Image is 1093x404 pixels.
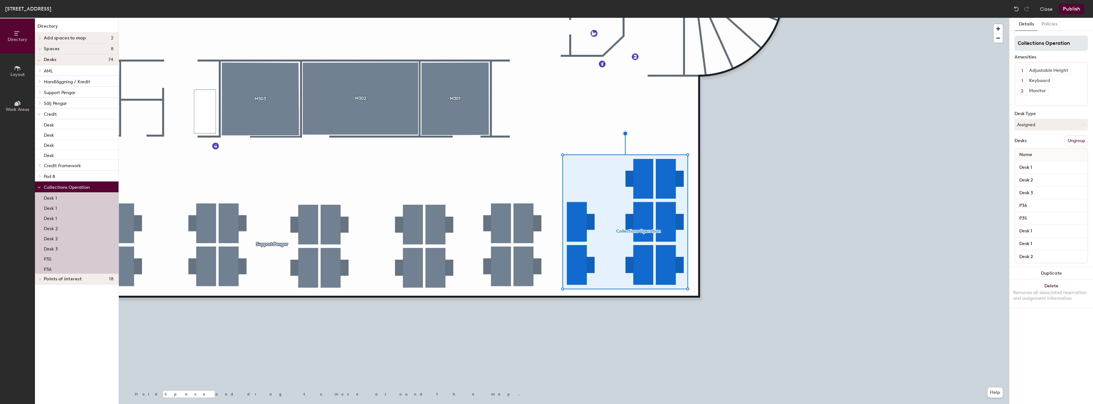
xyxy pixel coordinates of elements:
input: Unnamed desk [1016,176,1086,185]
p: Desk [44,120,54,128]
span: Handläggning / Kredit [44,79,90,85]
input: Unnamed desk [1016,239,1086,248]
span: 2 [111,36,113,41]
span: Spaces [44,46,60,51]
input: Unnamed desk [1016,201,1086,210]
span: Layout [10,72,25,77]
p: Desk 1 [44,214,57,221]
p: Desk 1 [44,204,57,211]
img: Undo [1013,6,1020,12]
input: Unnamed desk [1016,227,1086,236]
input: Unnamed desk [1016,188,1086,197]
p: Desk 3 [44,244,58,252]
div: Amenities [1015,55,1088,60]
span: 18 [109,277,113,282]
img: Redo [1023,6,1030,12]
button: Assigned [1015,119,1088,130]
span: Add spaces to map [44,36,86,41]
button: Details [1015,18,1038,31]
span: Credit Framework [44,163,81,168]
input: Unnamed desk [1016,163,1086,172]
button: Publish [1059,4,1084,14]
button: 1 [1018,66,1026,75]
p: Desk [44,131,54,138]
button: 2 [1018,87,1026,95]
span: Directory [8,37,27,42]
button: Ungroup [1065,135,1088,146]
span: Support Pengar [44,90,75,95]
span: Desks [44,57,56,62]
span: 1 [1022,78,1023,84]
span: Sälj Pengar [44,101,67,106]
div: Desk Type [1015,111,1088,116]
button: Close [1040,4,1053,14]
span: 1 [1022,67,1023,74]
button: Duplicate [1009,267,1093,280]
button: 1 [1018,77,1026,85]
p: Desk [44,141,54,148]
input: Unnamed desk [1016,214,1086,223]
button: Help [988,387,1003,398]
button: DeleteRemoves all associated reservation and assignment information [1009,280,1093,308]
span: Name [1016,149,1035,161]
div: Adjustable Height [1026,66,1071,75]
div: Monitor [1026,87,1049,95]
span: AML [44,68,53,74]
p: Desk 2 [44,224,58,231]
span: Pod 8 [44,174,55,179]
h1: Directory [35,23,119,33]
p: Desk 2 [44,234,58,242]
p: P36 [44,265,51,272]
p: P35 [44,255,51,262]
span: Credit [44,112,57,117]
div: [STREET_ADDRESS] [5,5,51,13]
div: Removes all associated reservation and assignment information [1013,290,1089,301]
p: Desk [44,151,54,158]
span: Collections Operation [44,185,90,190]
span: 2 [1021,88,1023,94]
div: Keyboard [1026,77,1053,85]
p: Desk 1 [44,194,57,201]
span: Points of interest [44,277,82,282]
input: Unnamed desk [1016,252,1086,261]
span: 74 [108,57,113,62]
button: Policies [1038,18,1061,31]
span: Work Areas [6,107,29,112]
div: Desks [1015,138,1027,143]
span: 8 [111,46,113,51]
